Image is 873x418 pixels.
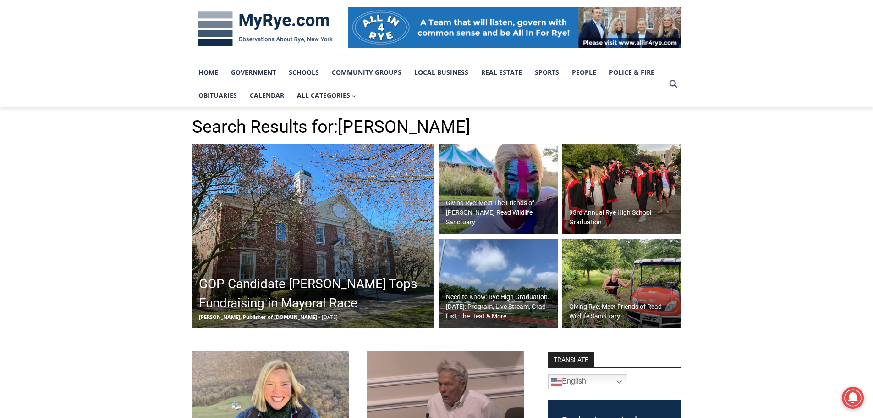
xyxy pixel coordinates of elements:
h2: GOP Candidate [PERSON_NAME] Tops Fundraising in Mayoral Race [199,274,432,313]
img: Rye High School graduation set-up 2022 [439,239,558,329]
img: MyRye.com [192,5,339,53]
a: Giving Rye: Meet The Friends of [PERSON_NAME] Read Wildlife Sanctuary [439,144,558,234]
div: "Chef [PERSON_NAME] omakase menu is nirvana for lovers of great Japanese food." [94,57,130,110]
a: GOP Candidate [PERSON_NAME] Tops Fundraising in Mayoral Race [PERSON_NAME], Publisher of [DOMAIN_... [192,144,434,328]
a: Schools [282,61,325,84]
h2: 93rd Annual Rye High School Graduation [569,208,679,227]
strong: TRANSLATE [548,352,594,367]
img: (PHOTO: Members of the Rye High School Class of 2024 walk the bridge before receiving their diplo... [562,144,681,234]
a: Giving Rye: Meet Friends of Read Wildlife Sanctuary [562,239,681,329]
a: Calendar [243,84,291,107]
a: Government [225,61,282,84]
button: View Search Form [665,76,681,92]
a: Need to Know: Rye High Graduation [DATE]: Program, Live Stream, Grad List, The Heat & More [439,239,558,329]
img: All in for Rye [348,7,681,48]
h2: Giving Rye: Meet Friends of Read Wildlife Sanctuary [569,302,679,321]
div: Apply Now <> summer and RHS senior internships available [231,0,433,89]
span: - [318,313,320,320]
button: Child menu of All Categories [291,84,363,107]
span: [DATE] [322,313,338,320]
nav: Primary Navigation [192,61,665,107]
span: [PERSON_NAME], Publisher of [DOMAIN_NAME] [199,313,317,320]
h2: Giving Rye: Meet The Friends of [PERSON_NAME] Read Wildlife Sanctuary [446,198,556,227]
a: English [548,374,627,389]
img: (PHOTO: Jana B. Seitz, board president at Friends of Read Wildlife Sanctuary. Contributed.) [439,144,558,234]
span: Open Tues. - Sun. [PHONE_NUMBER] [3,95,90,129]
a: Police & Fire [603,61,661,84]
a: Sports [528,61,566,84]
a: Community Groups [325,61,408,84]
img: Rye City Hall Rye, NY [192,144,434,328]
a: Local Business [408,61,475,84]
span: [PERSON_NAME] [338,117,470,137]
img: (PHOTO: Jana B. Seitz, board president at Friends of Read Wildlife Sanctuary battles against inva... [562,239,681,329]
a: 93rd Annual Rye High School Graduation [562,144,681,234]
a: Obituaries [192,84,243,107]
h2: Need to Know: Rye High Graduation [DATE]: Program, Live Stream, Grad List, The Heat & More [446,292,556,321]
a: Intern @ [DOMAIN_NAME] [220,89,444,114]
span: Intern @ [DOMAIN_NAME] [240,91,425,112]
a: Real Estate [475,61,528,84]
img: en [551,376,562,387]
a: People [566,61,603,84]
h1: Search Results for: [192,117,681,138]
a: Open Tues. - Sun. [PHONE_NUMBER] [0,92,92,114]
a: Home [192,61,225,84]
